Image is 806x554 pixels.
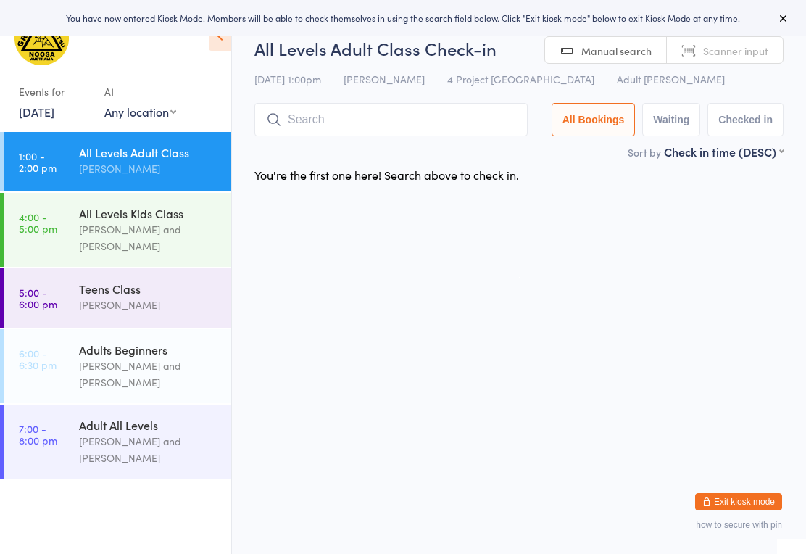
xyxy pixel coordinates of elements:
[79,144,219,160] div: All Levels Adult Class
[79,221,219,255] div: [PERSON_NAME] and [PERSON_NAME]
[642,103,700,136] button: Waiting
[703,44,768,58] span: Scanner input
[79,281,219,297] div: Teens Class
[695,493,782,510] button: Exit kiosk mode
[19,347,57,371] time: 6:00 - 6:30 pm
[617,72,725,86] span: Adult [PERSON_NAME]
[19,80,90,104] div: Events for
[104,104,176,120] div: Any location
[23,12,783,24] div: You have now entered Kiosk Mode. Members will be able to check themselves in using the search fie...
[664,144,784,160] div: Check in time (DESC)
[19,423,57,446] time: 7:00 - 8:00 pm
[628,145,661,160] label: Sort by
[19,104,54,120] a: [DATE]
[79,297,219,313] div: [PERSON_NAME]
[19,211,57,234] time: 4:00 - 5:00 pm
[4,132,231,191] a: 1:00 -2:00 pmAll Levels Adult Class[PERSON_NAME]
[4,329,231,403] a: 6:00 -6:30 pmAdults Beginners[PERSON_NAME] and [PERSON_NAME]
[581,44,652,58] span: Manual search
[707,103,784,136] button: Checked in
[79,433,219,466] div: [PERSON_NAME] and [PERSON_NAME]
[254,167,519,183] div: You're the first one here! Search above to check in.
[696,520,782,530] button: how to secure with pin
[254,103,528,136] input: Search
[79,417,219,433] div: Adult All Levels
[552,103,636,136] button: All Bookings
[79,357,219,391] div: [PERSON_NAME] and [PERSON_NAME]
[79,342,219,357] div: Adults Beginners
[19,150,57,173] time: 1:00 - 2:00 pm
[4,193,231,267] a: 4:00 -5:00 pmAll Levels Kids Class[PERSON_NAME] and [PERSON_NAME]
[19,286,57,310] time: 5:00 - 6:00 pm
[104,80,176,104] div: At
[254,72,321,86] span: [DATE] 1:00pm
[447,72,594,86] span: 4 Project [GEOGRAPHIC_DATA]
[79,205,219,221] div: All Levels Kids Class
[4,405,231,479] a: 7:00 -8:00 pmAdult All Levels[PERSON_NAME] and [PERSON_NAME]
[254,36,784,60] h2: All Levels Adult Class Check-in
[4,268,231,328] a: 5:00 -6:00 pmTeens Class[PERSON_NAME]
[344,72,425,86] span: [PERSON_NAME]
[14,11,69,65] img: Gracie Humaita Noosa
[79,160,219,177] div: [PERSON_NAME]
